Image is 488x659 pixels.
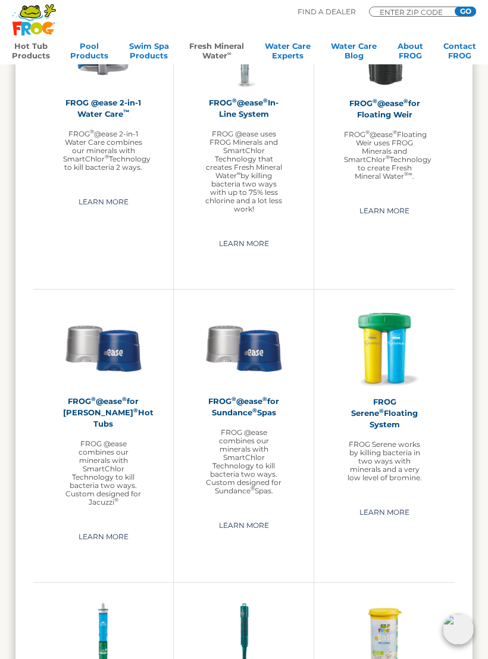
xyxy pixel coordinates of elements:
p: FROG @ease combines our minerals with SmartChlor Technology to kill bacteria two ways. Custom des... [204,428,284,495]
sup: ∞ [227,50,232,57]
sup: ® [393,129,397,135]
h2: FROG @ease In-Line System [204,97,284,120]
a: FROG Serene®Floating SystemFROG Serene works by killing bacteria in two ways with minerals and a ... [344,307,425,482]
a: Swim SpaProducts [129,41,169,65]
p: FROG Serene works by killing bacteria in two ways with minerals and a very low level of bromine. [344,440,425,482]
a: FROG®@ease®for Sundance®SpasFROG @ease combines our minerals with SmartChlor Technology to kill b... [204,307,284,495]
h2: FROG @ease for Sundance Spas [204,396,284,418]
img: hot-tub-product-serene-floater-300x300.png [344,307,425,388]
a: Learn More [65,527,142,546]
sup: ® [251,485,255,492]
sup: ® [403,98,408,104]
p: Find A Dealer [298,7,356,17]
a: Learn More [346,201,423,220]
sup: ® [379,408,384,414]
h2: FROG @ease for [PERSON_NAME] Hot Tubs [63,396,143,430]
sup: ® [91,396,96,402]
h2: FROG Serene Floating System [344,396,425,430]
a: Learn More [205,516,283,535]
a: FROG®@ease®for [PERSON_NAME]®Hot TubsFROG @ease combines our minerals with SmartChlor Technology ... [63,307,143,506]
sup: ® [114,496,118,503]
sup: ® [105,153,109,160]
sup: ® [90,128,94,135]
h2: FROG @ease for Floating Weir [344,98,425,120]
h2: FROG @ease 2-in-1 Water Care [63,97,143,120]
a: FROG®@ease®for Floating WeirFROG®@ease®Floating Weir uses FROG Minerals and SmartChlor®Technology... [344,9,425,181]
a: PoolProducts [70,41,108,65]
a: Learn More [65,192,142,212]
sup: ∞ [237,170,240,176]
sup: ∞ [408,170,412,177]
input: GO [455,7,476,16]
sup: ® [263,97,268,104]
img: openIcon [443,614,474,645]
sup: ® [232,396,236,402]
p: FROG @ease uses FROG Minerals and SmartChlor Technology that creates Fresh Mineral Water by killi... [204,130,284,213]
a: Fresh MineralWater∞ [189,41,244,65]
sup: ® [404,170,408,177]
img: Sundance-cartridges-2-300x300.png [63,307,143,388]
sup: ® [232,97,237,104]
a: ContactFROG [443,41,476,65]
a: FROG @ease 2-in-1 Water Care™FROG®@ease 2-in-1 Water Care combines our minerals with SmartChlor®T... [63,9,143,172]
a: Learn More [205,234,283,253]
sup: ® [365,129,370,135]
a: Water CareBlog [331,41,377,65]
sup: ® [386,154,390,160]
sup: ® [373,98,377,104]
p: FROG @ease combines our minerals with SmartChlor Technology to kill bacteria two ways. Custom des... [63,440,143,506]
a: FROG®@ease®In-Line SystemFROG @ease uses FROG Minerals and SmartChlor Technology that creates Fre... [204,9,284,213]
p: FROG @ease Floating Weir uses FROG Minerals and SmartChlor Technology to create Fresh Mineral Wat... [344,130,425,181]
sup: ® [122,396,127,402]
a: Hot TubProducts [12,41,50,65]
sup: ® [133,407,138,414]
a: AboutFROG [398,41,423,65]
input: Zip Code Form [378,9,450,15]
a: Learn More [346,503,423,522]
p: FROG @ease 2-in-1 Water Care combines our minerals with SmartChlor Technology to kill bacteria 2 ... [63,130,143,172]
sup: ® [252,407,257,414]
sup: ® [262,396,267,402]
img: Sundance-cartridges-2-300x300.png [204,307,284,388]
a: Water CareExperts [265,41,311,65]
sup: ™ [123,108,129,115]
